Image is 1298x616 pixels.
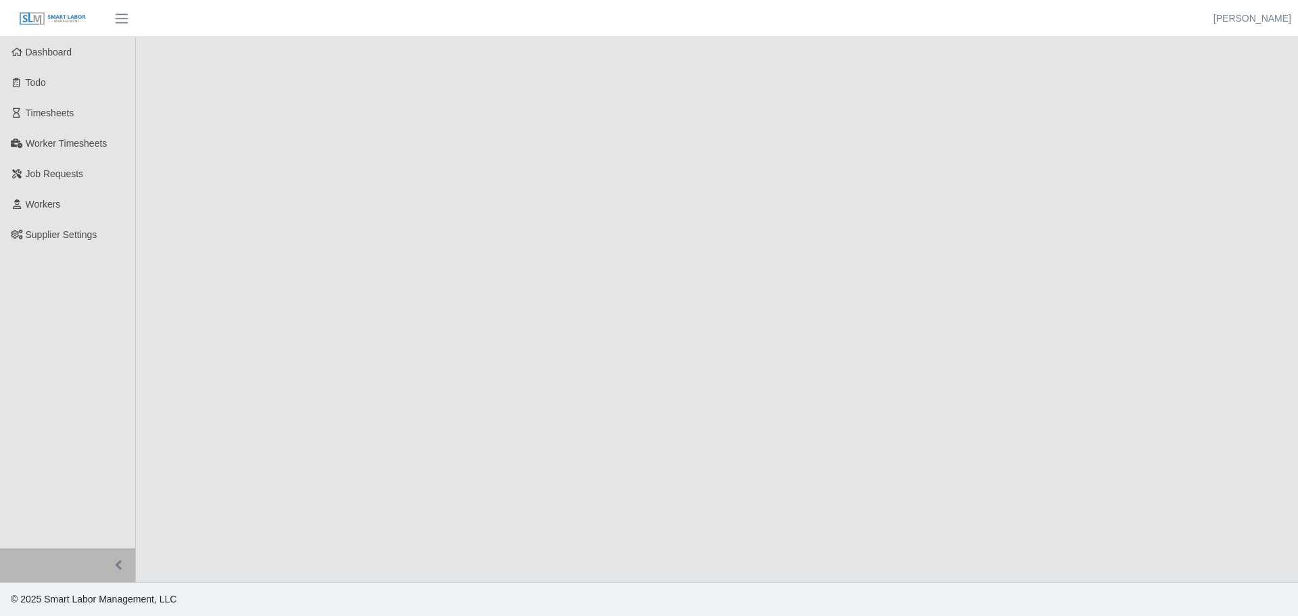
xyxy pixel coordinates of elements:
[19,11,87,26] img: SLM Logo
[26,229,97,240] span: Supplier Settings
[26,199,61,210] span: Workers
[26,168,84,179] span: Job Requests
[26,77,46,88] span: Todo
[26,138,107,149] span: Worker Timesheets
[1213,11,1291,26] a: [PERSON_NAME]
[26,47,72,57] span: Dashboard
[26,108,74,118] span: Timesheets
[11,594,176,605] span: © 2025 Smart Labor Management, LLC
